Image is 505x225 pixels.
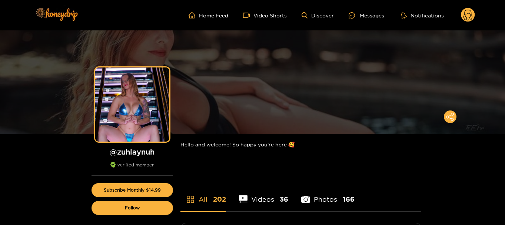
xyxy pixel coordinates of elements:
span: home [189,12,199,19]
button: Subscribe Monthly $14.99 [92,183,173,197]
a: Video Shorts [243,12,287,19]
li: Photos [301,178,355,211]
div: verified member [92,162,173,176]
li: Videos [239,178,289,211]
span: 36 [280,195,288,204]
span: Follow [125,205,140,211]
div: Hello and welcome! So happy you’re here 🥰 [180,134,421,155]
div: Messages [349,11,384,20]
button: Follow [92,201,173,215]
span: 202 [213,195,226,204]
li: All [180,178,226,211]
span: 166 [343,195,355,204]
button: Notifications [399,11,446,19]
span: video-camera [243,12,253,19]
a: Discover [302,12,334,19]
span: appstore [186,195,195,204]
h1: @ zuhlaynuh [92,147,173,156]
a: Home Feed [189,12,228,19]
